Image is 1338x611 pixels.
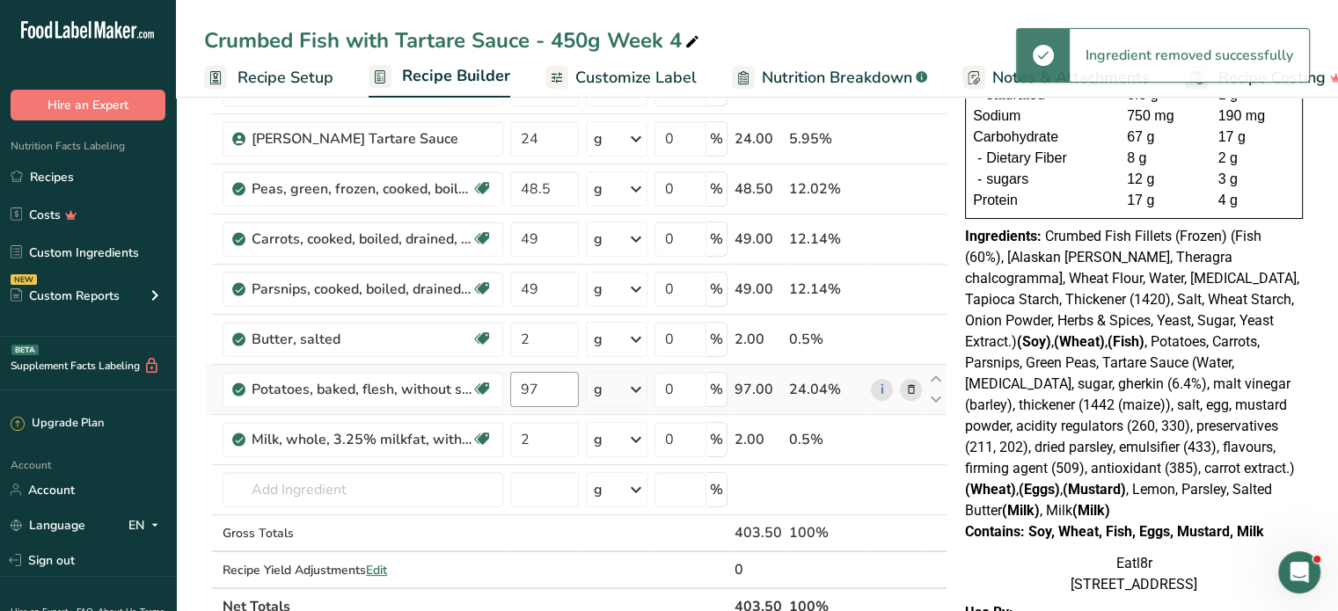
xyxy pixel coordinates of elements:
b: (Eggs) [1019,481,1060,498]
span: Recipe Setup [238,66,333,90]
div: 3 g [1218,169,1296,190]
div: 0.5% [789,329,864,350]
div: 12.02% [789,178,864,200]
div: Gross Totals [223,524,503,542]
div: g [594,429,603,450]
div: Ingredient removed successfully [1070,29,1309,82]
button: Hire an Expert [11,90,165,120]
div: g [594,479,603,500]
b: (Fish) [1108,333,1144,350]
b: (Mustard) [1063,481,1126,498]
div: Potatoes, baked, flesh, without salt [252,379,472,400]
div: - [973,169,986,190]
a: Recipe Builder [369,56,510,98]
div: BETA [11,345,39,355]
div: 67 g [1127,127,1204,148]
span: Protein [973,190,1018,211]
b: (Milk) [1002,502,1040,519]
span: Ingredients: [965,228,1042,244]
span: Customize Label [575,66,697,90]
div: 24.00 [735,128,782,149]
div: 49.00 [735,279,782,300]
div: 12.14% [789,279,864,300]
span: Dietary Fiber [986,148,1067,169]
div: 17 g [1127,190,1204,211]
div: g [594,128,603,149]
span: Recipe Builder [402,64,510,88]
div: g [594,178,603,200]
span: sugars [986,169,1028,190]
div: EN [128,514,165,535]
div: g [594,379,603,400]
div: 97.00 [735,379,782,400]
div: 0.5% [789,429,864,450]
b: (Wheat) [965,481,1016,498]
div: g [594,229,603,250]
div: Milk, whole, 3.25% milkfat, without added vitamin A and [MEDICAL_DATA] [252,429,472,450]
div: Eatl8r [STREET_ADDRESS] [965,553,1303,595]
div: 5.95% [789,128,864,149]
div: Butter, salted [252,329,472,350]
div: 750 mg [1127,105,1204,127]
a: i [871,379,893,401]
div: Crumbed Fish with Tartare Sauce - 450g Week 4 [204,25,703,56]
div: Recipe Yield Adjustments [223,561,503,579]
b: (Wheat) [1054,333,1105,350]
div: Peas, green, frozen, cooked, boiled, drained, without salt [252,178,472,200]
div: 12.14% [789,229,864,250]
a: Language [11,510,85,541]
div: 2 g [1218,148,1296,169]
span: Nutrition Breakdown [762,66,912,90]
a: Notes & Attachments [962,58,1150,98]
div: g [594,279,603,300]
a: Customize Label [545,58,697,98]
a: Recipe Setup [204,58,333,98]
span: Edit [366,562,387,578]
span: Crumbed Fish Fillets (Frozen) (Fish (60%), [Alaskan [PERSON_NAME], Theragra chalcogramma], Wheat ... [965,228,1299,519]
div: Custom Reports [11,287,120,305]
div: 2.00 [735,329,782,350]
span: Carbohydrate [973,127,1058,148]
div: 17 g [1218,127,1296,148]
div: Carrots, cooked, boiled, drained, without salt [252,229,472,250]
input: Add Ingredient [223,472,503,507]
div: 2.00 [735,429,782,450]
div: 4 g [1218,190,1296,211]
b: (Milk) [1072,502,1110,519]
div: NEW [11,274,37,285]
div: 0 [735,559,782,580]
div: 403.50 [735,522,782,543]
div: 24.04% [789,379,864,400]
b: (Soy) [1017,333,1051,350]
div: [PERSON_NAME] Tartare Sauce [252,128,472,149]
div: 190 mg [1218,105,1296,127]
div: Upgrade Plan [11,415,104,433]
div: 48.50 [735,178,782,200]
div: g [594,329,603,350]
div: 12 g [1127,169,1204,190]
div: - [973,148,986,169]
div: Contains: Soy, Wheat, Fish, Eggs, Mustard, Milk [965,521,1303,542]
div: 49.00 [735,229,782,250]
span: Notes & Attachments [992,66,1150,90]
span: Sodium [973,105,1020,127]
div: 8 g [1127,148,1204,169]
iframe: Intercom live chat [1278,551,1320,593]
a: Nutrition Breakdown [732,58,927,98]
div: Parsnips, cooked, boiled, drained, without salt [252,279,472,300]
div: 100% [789,522,864,543]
